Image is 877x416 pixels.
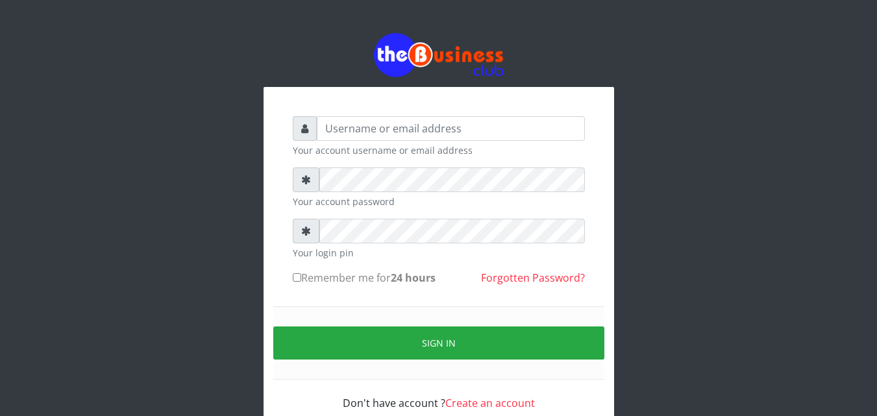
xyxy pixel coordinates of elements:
a: Forgotten Password? [481,271,585,285]
input: Username or email address [317,116,585,141]
small: Your account password [293,195,585,208]
div: Don't have account ? [293,380,585,411]
small: Your account username or email address [293,143,585,157]
button: Sign in [273,326,604,360]
a: Create an account [445,396,535,410]
small: Your login pin [293,246,585,260]
b: 24 hours [391,271,436,285]
input: Remember me for24 hours [293,273,301,282]
label: Remember me for [293,270,436,286]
